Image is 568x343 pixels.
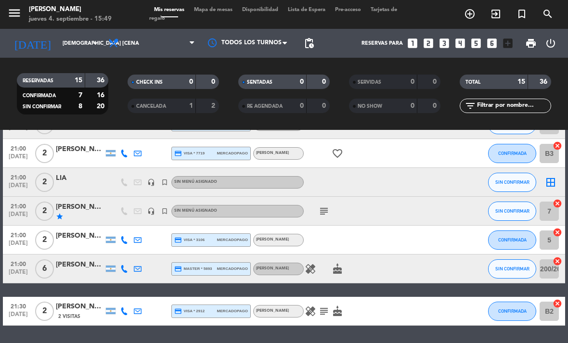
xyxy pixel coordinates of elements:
[6,171,30,182] span: 21:00
[498,237,527,242] span: CONFIRMADA
[58,313,80,320] span: 2 Visitas
[161,207,168,215] i: turned_in_not
[56,259,104,270] div: [PERSON_NAME]
[174,236,182,244] i: credit_card
[149,7,189,13] span: Mis reservas
[422,37,435,50] i: looks_two
[29,5,112,14] div: [PERSON_NAME]
[438,37,451,50] i: looks_3
[124,40,139,47] span: Cena
[488,259,536,279] button: SIN CONFIRMAR
[23,93,56,98] span: CONFIRMADA
[237,7,283,13] span: Disponibilidad
[56,144,104,155] div: [PERSON_NAME]
[136,104,166,109] span: CANCELADA
[35,230,54,250] span: 2
[545,38,556,49] i: power_settings_new
[174,209,217,213] span: Sin menú asignado
[358,104,382,109] span: NO SHOW
[476,101,551,111] input: Filtrar por nombre...
[189,78,193,85] strong: 0
[35,259,54,279] span: 6
[541,29,561,58] div: LOG OUT
[553,141,562,151] i: cancel
[332,305,343,317] i: cake
[361,40,403,47] span: Reservas para
[6,200,30,211] span: 21:00
[6,153,30,165] span: [DATE]
[174,307,182,315] i: credit_card
[488,230,536,250] button: CONFIRMADA
[332,148,343,159] i: favorite_border
[78,92,82,99] strong: 7
[411,78,414,85] strong: 0
[56,173,104,184] div: LIA
[516,8,528,20] i: turned_in_not
[217,308,248,314] span: mercadopago
[330,7,366,13] span: Pre-acceso
[97,103,106,110] strong: 20
[7,6,22,24] button: menu
[411,102,414,109] strong: 0
[217,266,248,272] span: mercadopago
[332,263,343,275] i: cake
[97,77,106,84] strong: 36
[318,205,330,217] i: subject
[300,78,304,85] strong: 0
[300,102,304,109] strong: 0
[7,33,58,54] i: [DATE]
[35,173,54,192] span: 2
[247,104,283,109] span: RE AGENDADA
[97,92,106,99] strong: 16
[6,211,30,222] span: [DATE]
[56,202,104,213] div: [PERSON_NAME]- inlfuencer
[161,178,168,186] i: turned_in_not
[256,309,289,313] span: [PERSON_NAME]
[318,305,330,317] i: subject
[217,150,248,156] span: mercadopago
[406,37,419,50] i: looks_one
[6,300,30,311] span: 21:30
[75,77,82,84] strong: 15
[189,102,193,109] strong: 1
[6,142,30,153] span: 21:00
[6,258,30,269] span: 21:00
[174,236,205,244] span: visa * 3106
[322,78,328,85] strong: 0
[465,80,480,85] span: TOTAL
[488,144,536,163] button: CONFIRMADA
[256,151,289,155] span: [PERSON_NAME]
[525,38,537,49] span: print
[136,80,163,85] span: CHECK INS
[35,302,54,321] span: 2
[498,308,527,314] span: CONFIRMADA
[433,102,439,109] strong: 0
[247,80,272,85] span: SENTADAS
[488,202,536,221] button: SIN CONFIRMAR
[322,102,328,109] strong: 0
[174,150,182,157] i: credit_card
[56,213,64,220] i: star
[211,78,217,85] strong: 0
[495,208,529,214] span: SIN CONFIRMAR
[545,177,556,188] i: border_all
[358,80,381,85] span: SERVIDAS
[147,207,155,215] i: headset_mic
[470,37,482,50] i: looks_5
[553,228,562,237] i: cancel
[189,7,237,13] span: Mapa de mesas
[457,6,483,22] span: RESERVAR MESA
[553,199,562,208] i: cancel
[29,14,112,24] div: jueves 4. septiembre - 15:49
[6,240,30,251] span: [DATE]
[509,6,535,22] span: Reserva especial
[303,38,315,49] span: pending_actions
[454,37,466,50] i: looks_4
[553,256,562,266] i: cancel
[211,102,217,109] strong: 2
[78,103,82,110] strong: 8
[465,100,476,112] i: filter_list
[495,179,529,185] span: SIN CONFIRMAR
[174,307,205,315] span: visa * 2912
[23,78,53,83] span: RESERVADAS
